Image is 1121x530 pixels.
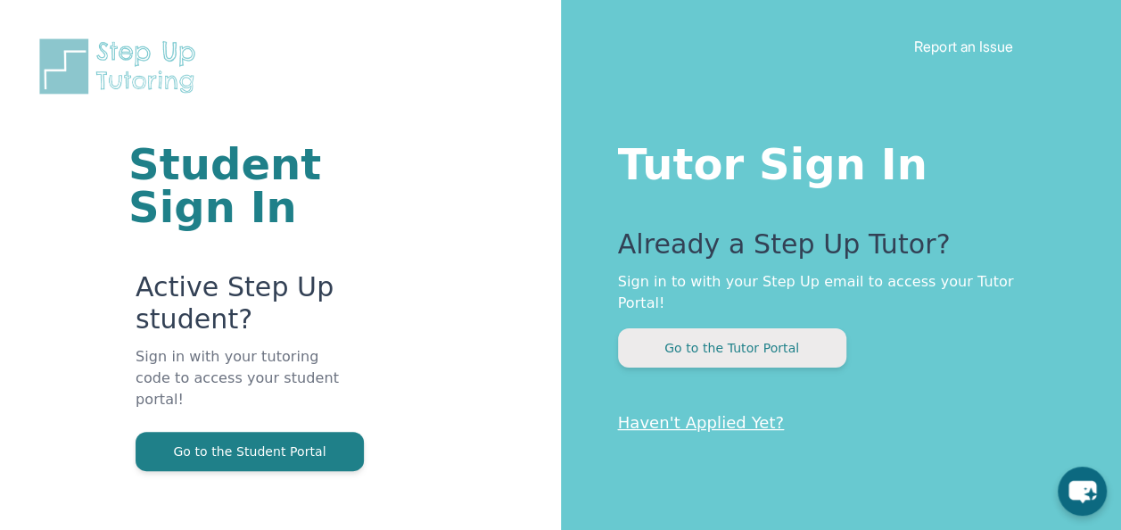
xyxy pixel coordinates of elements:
p: Sign in to with your Step Up email to access your Tutor Portal! [618,271,1051,314]
p: Already a Step Up Tutor? [618,228,1051,271]
h1: Tutor Sign In [618,136,1051,186]
button: Go to the Student Portal [136,432,364,471]
a: Report an Issue [914,37,1013,55]
button: Go to the Tutor Portal [618,328,846,368]
a: Haven't Applied Yet? [618,413,785,432]
img: Step Up Tutoring horizontal logo [36,36,207,97]
a: Go to the Student Portal [136,443,364,460]
p: Sign in with your tutoring code to access your student portal! [136,346,347,432]
a: Go to the Tutor Portal [618,339,846,356]
p: Active Step Up student? [136,271,347,346]
h1: Student Sign In [128,143,347,228]
button: chat-button [1058,467,1107,516]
